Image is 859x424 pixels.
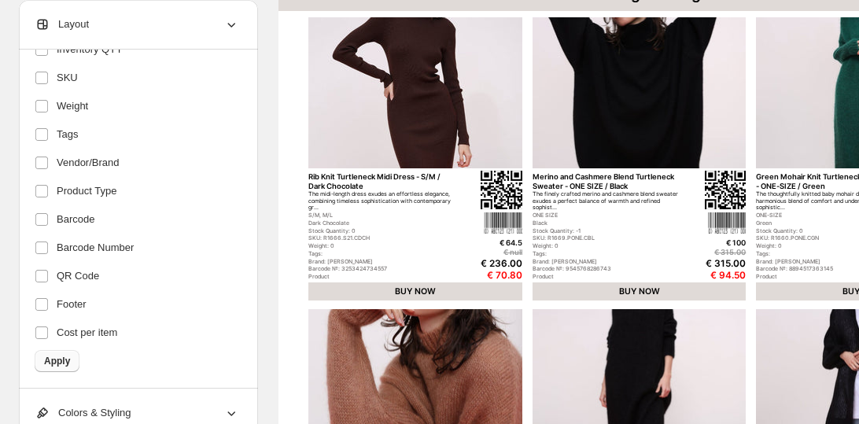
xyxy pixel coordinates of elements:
[57,212,94,227] span: Barcode
[57,297,87,312] span: Footer
[533,266,680,273] div: Barcode №: 9545768286743
[308,220,455,227] div: Dark Chocolate
[308,17,522,169] img: primaryImage
[308,274,455,281] div: Product
[57,240,134,256] span: Barcode Number
[57,98,88,114] span: Weight
[308,228,455,235] div: Stock Quantity: 0
[308,266,455,273] div: Barcode №: 3253424734557
[533,17,747,169] img: primaryImage
[533,259,680,266] div: Brand: [PERSON_NAME]
[481,171,522,210] img: qrcode
[533,228,680,235] div: Stock Quantity: -1
[669,258,746,269] div: € 315.00
[308,212,455,219] div: S/M, M/L
[308,235,455,242] div: SKU: R1666.S21.CDCH
[446,238,522,247] div: € 64.5
[57,70,78,86] span: SKU
[533,212,680,219] div: ONE SIZE
[44,355,70,367] span: Apply
[35,350,79,372] button: Apply
[533,282,747,301] div: BUY NOW
[57,155,120,171] span: Vendor/Brand
[308,251,455,258] div: Tags:
[705,171,747,210] img: qrcode
[533,251,680,258] div: Tags:
[669,270,746,281] div: € 94.50
[57,42,123,57] span: Inventory QTY
[446,258,522,269] div: € 236.00
[57,127,78,142] span: Tags
[308,243,455,250] div: Weight: 0
[533,243,680,250] div: Weight: 0
[57,325,117,341] span: Cost per item
[35,17,89,32] span: Layout
[533,220,680,227] div: Black
[533,235,680,242] div: SKU: R1669.PONE.CBL
[57,183,116,199] span: Product Type
[446,248,522,256] div: € null
[446,270,522,281] div: € 70.80
[484,212,522,234] img: barcode
[669,248,746,256] div: € 315.00
[308,172,455,190] div: Rib Knit Turtleneck Midi Dress - S/M / Dark Chocolate
[533,191,680,212] div: The finely crafted merino and cashmere blend sweater exudes a perfect balance of warmth and refin...
[533,274,680,281] div: Product
[308,282,522,301] div: BUY NOW
[533,172,680,190] div: Merino and Cashmere Blend Turtleneck Sweater - ONE SIZE / Black
[669,238,746,247] div: € 100
[57,268,99,284] span: QR Code
[35,405,131,421] span: Colors & Styling
[308,259,455,266] div: Brand: [PERSON_NAME]
[308,191,455,212] div: The midi-length dress exudes an effortless elegance, combining timeless sophistication with conte...
[708,212,746,234] img: barcode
